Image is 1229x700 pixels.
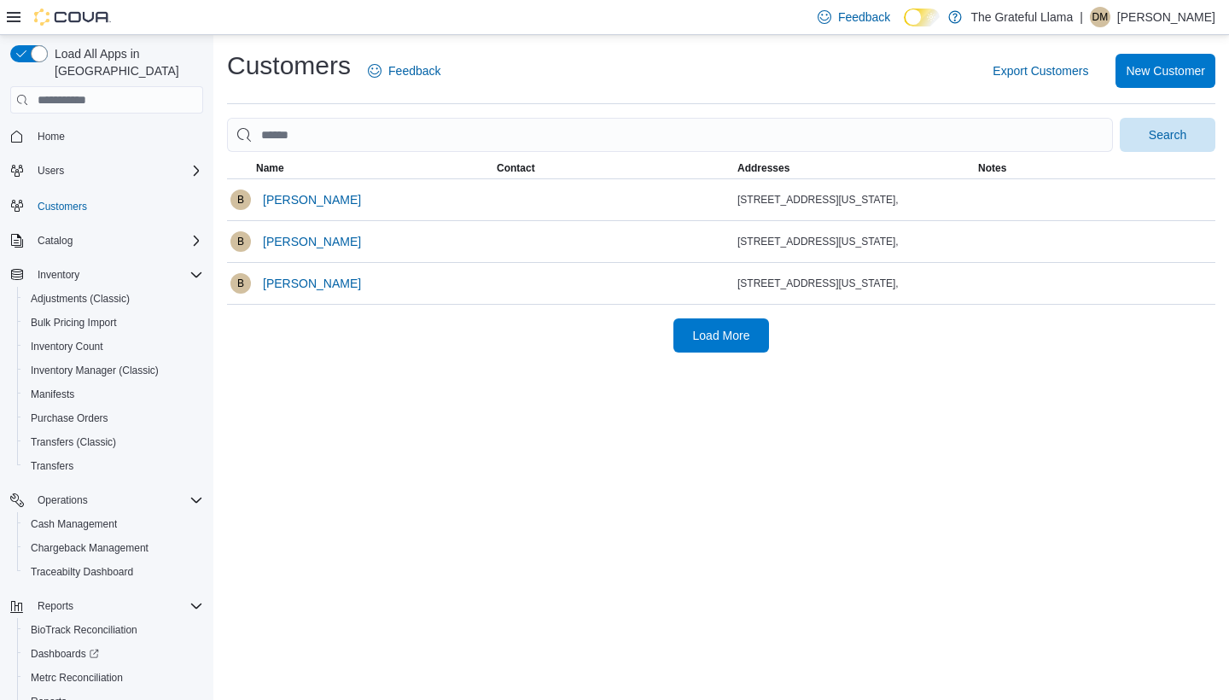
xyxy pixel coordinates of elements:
button: Reports [31,596,80,616]
span: Cash Management [31,517,117,531]
button: Load More [673,318,769,353]
a: Customers [31,196,94,217]
h1: Customers [227,49,351,83]
span: New Customer [1126,62,1205,79]
span: Load All Apps in [GEOGRAPHIC_DATA] [48,45,203,79]
button: [PERSON_NAME] [256,266,368,300]
span: [PERSON_NAME] [263,275,361,292]
span: Name [256,161,284,175]
a: Transfers (Classic) [24,432,123,452]
p: | [1080,7,1083,27]
a: Feedback [361,54,447,88]
div: Deziray Morales [1090,7,1110,27]
span: Transfers [24,456,203,476]
button: Inventory Manager (Classic) [17,359,210,382]
a: Home [31,126,72,147]
span: Manifests [31,388,74,401]
span: Customers [38,200,87,213]
a: Metrc Reconciliation [24,668,130,688]
span: Cash Management [24,514,203,534]
span: Inventory [38,268,79,282]
button: BioTrack Reconciliation [17,618,210,642]
span: Chargeback Management [31,541,149,555]
span: Feedback [838,9,890,26]
span: Manifests [24,384,203,405]
a: Manifests [24,384,81,405]
a: Inventory Manager (Classic) [24,360,166,381]
a: Adjustments (Classic) [24,289,137,309]
div: Bonnie [230,231,251,252]
span: Reports [38,599,73,613]
button: Catalog [3,229,210,253]
button: Users [3,159,210,183]
span: Operations [31,490,203,510]
span: B [237,190,244,210]
span: Inventory Count [24,336,203,357]
p: [PERSON_NAME] [1117,7,1215,27]
button: Transfers (Classic) [17,430,210,454]
button: Manifests [17,382,210,406]
button: Search [1120,118,1215,152]
span: Bulk Pricing Import [31,316,117,330]
span: Inventory Manager (Classic) [31,364,159,377]
button: Users [31,160,71,181]
a: Dashboards [17,642,210,666]
a: Traceabilty Dashboard [24,562,140,582]
button: Inventory [31,265,86,285]
span: [PERSON_NAME] [263,233,361,250]
a: Cash Management [24,514,124,534]
button: Inventory [3,263,210,287]
button: Operations [3,488,210,512]
span: Adjustments (Classic) [24,289,203,309]
a: Transfers [24,456,80,476]
button: Cash Management [17,512,210,536]
span: Feedback [388,62,440,79]
button: Operations [31,490,95,510]
button: Chargeback Management [17,536,210,560]
span: [PERSON_NAME] [263,191,361,208]
button: Traceabilty Dashboard [17,560,210,584]
span: Dashboards [31,647,99,661]
span: Purchase Orders [31,411,108,425]
span: Load More [693,327,750,344]
img: Cova [34,9,111,26]
button: New Customer [1115,54,1215,88]
div: [STREET_ADDRESS][US_STATE], [737,235,971,248]
span: Search [1149,126,1186,143]
div: [STREET_ADDRESS][US_STATE], [737,277,971,290]
span: B [237,273,244,294]
div: Bonnie [230,273,251,294]
button: Metrc Reconciliation [17,666,210,690]
a: BioTrack Reconciliation [24,620,144,640]
a: Bulk Pricing Import [24,312,124,333]
span: Catalog [31,230,203,251]
span: Contact [497,161,535,175]
div: Bonnie [230,190,251,210]
span: Reports [31,596,203,616]
span: Customers [31,195,203,216]
button: Catalog [31,230,79,251]
button: Inventory Count [17,335,210,359]
span: Operations [38,493,88,507]
span: Bulk Pricing Import [24,312,203,333]
span: Home [38,130,65,143]
button: Customers [3,193,210,218]
button: Export Customers [986,54,1095,88]
a: Chargeback Management [24,538,155,558]
button: Home [3,124,210,149]
button: Reports [3,594,210,618]
span: B [237,231,244,252]
span: Metrc Reconciliation [24,668,203,688]
span: Inventory Count [31,340,103,353]
span: DM [1092,7,1109,27]
span: Transfers [31,459,73,473]
button: [PERSON_NAME] [256,225,368,259]
button: [PERSON_NAME] [256,183,368,217]
div: [STREET_ADDRESS][US_STATE], [737,193,971,207]
span: Traceabilty Dashboard [24,562,203,582]
span: Catalog [38,234,73,248]
span: Export Customers [993,62,1088,79]
button: Bulk Pricing Import [17,311,210,335]
a: Inventory Count [24,336,110,357]
button: Adjustments (Classic) [17,287,210,311]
